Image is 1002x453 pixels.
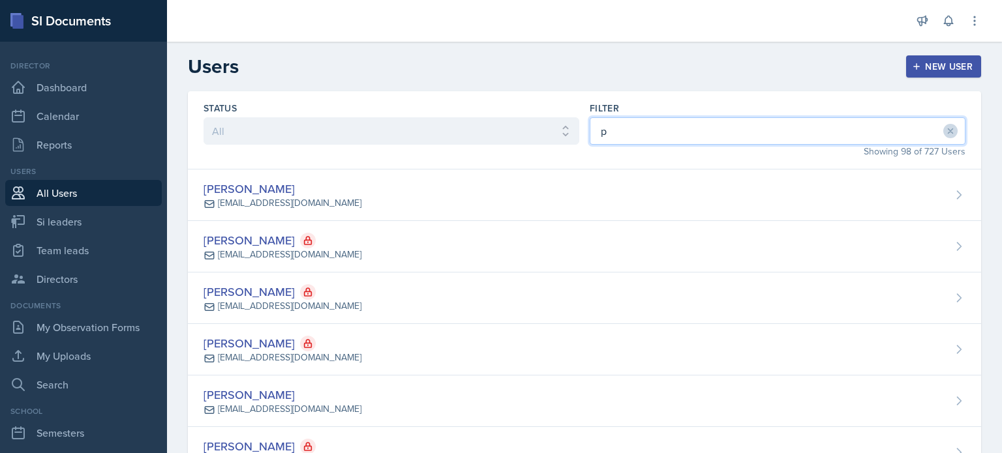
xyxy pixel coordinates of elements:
[5,74,162,100] a: Dashboard
[5,60,162,72] div: Director
[204,334,361,352] div: [PERSON_NAME]
[5,237,162,263] a: Team leads
[204,231,361,249] div: [PERSON_NAME]
[5,180,162,206] a: All Users
[204,283,361,300] div: [PERSON_NAME]
[5,300,162,312] div: Documents
[204,180,361,197] div: [PERSON_NAME]
[188,221,981,272] a: [PERSON_NAME] [EMAIL_ADDRESS][DOMAIN_NAME]
[590,117,965,145] input: Filter
[5,420,162,446] a: Semesters
[5,405,162,417] div: School
[5,103,162,129] a: Calendar
[590,102,619,115] label: Filter
[188,55,239,78] h2: Users
[5,132,162,158] a: Reports
[218,402,361,416] div: [EMAIL_ADDRESS][DOMAIN_NAME]
[218,299,361,313] div: [EMAIL_ADDRESS][DOMAIN_NAME]
[915,61,973,72] div: New User
[218,196,361,210] div: [EMAIL_ADDRESS][DOMAIN_NAME]
[5,343,162,369] a: My Uploads
[188,324,981,375] a: [PERSON_NAME] [EMAIL_ADDRESS][DOMAIN_NAME]
[590,145,965,158] div: Showing 98 of 727 Users
[218,248,361,261] div: [EMAIL_ADDRESS][DOMAIN_NAME]
[204,102,237,115] label: Status
[218,351,361,364] div: [EMAIL_ADDRESS][DOMAIN_NAME]
[188,272,981,324] a: [PERSON_NAME] [EMAIL_ADDRESS][DOMAIN_NAME]
[5,372,162,398] a: Search
[5,314,162,340] a: My Observation Forms
[188,375,981,427] a: [PERSON_NAME] [EMAIL_ADDRESS][DOMAIN_NAME]
[5,166,162,177] div: Users
[5,209,162,235] a: Si leaders
[5,266,162,292] a: Directors
[188,169,981,221] a: [PERSON_NAME] [EMAIL_ADDRESS][DOMAIN_NAME]
[204,386,361,403] div: [PERSON_NAME]
[906,55,981,78] button: New User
